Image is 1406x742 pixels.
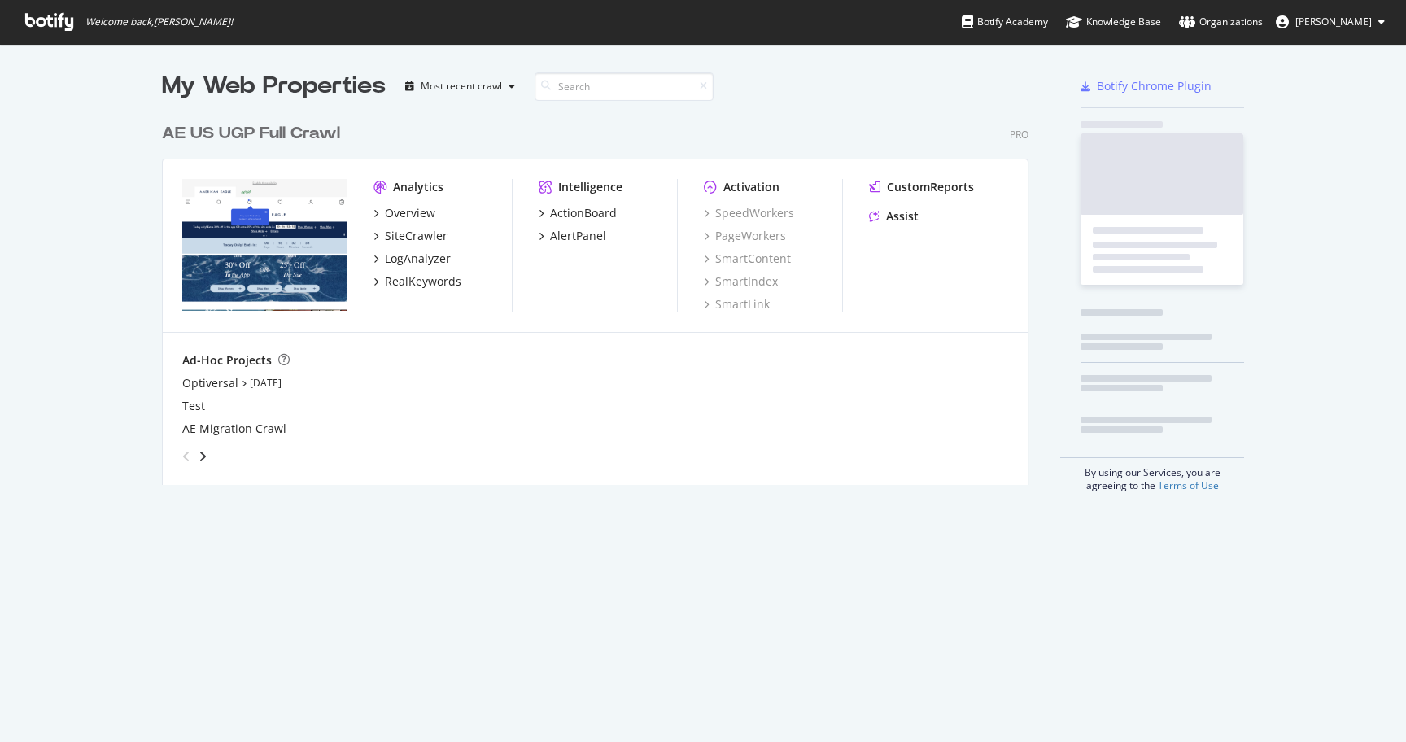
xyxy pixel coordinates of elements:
[421,81,502,91] div: Most recent crawl
[373,205,435,221] a: Overview
[1060,457,1244,492] div: By using our Services, you are agreeing to the
[535,72,714,101] input: Search
[1066,14,1161,30] div: Knowledge Base
[1295,15,1372,28] span: Melanie Vadney
[182,179,347,311] img: www.ae.com
[85,15,233,28] span: Welcome back, [PERSON_NAME] !
[704,273,778,290] a: SmartIndex
[1158,478,1219,492] a: Terms of Use
[182,421,286,437] a: AE Migration Crawl
[385,273,461,290] div: RealKeywords
[373,251,451,267] a: LogAnalyzer
[385,251,451,267] div: LogAnalyzer
[539,205,617,221] a: ActionBoard
[250,376,282,390] a: [DATE]
[162,122,347,146] a: AE US UGP Full Crawl
[558,179,622,195] div: Intelligence
[704,251,791,267] a: SmartContent
[962,14,1048,30] div: Botify Academy
[1010,128,1028,142] div: Pro
[182,398,205,414] a: Test
[704,296,770,312] a: SmartLink
[550,205,617,221] div: ActionBoard
[539,228,606,244] a: AlertPanel
[1179,14,1263,30] div: Organizations
[373,273,461,290] a: RealKeywords
[176,443,197,469] div: angle-left
[887,179,974,195] div: CustomReports
[723,179,779,195] div: Activation
[162,103,1041,485] div: grid
[182,375,238,391] a: Optiversal
[162,70,386,103] div: My Web Properties
[182,352,272,369] div: Ad-Hoc Projects
[1081,78,1212,94] a: Botify Chrome Plugin
[385,228,448,244] div: SiteCrawler
[399,73,522,99] button: Most recent crawl
[197,448,208,465] div: angle-right
[869,208,919,225] a: Assist
[1263,9,1398,35] button: [PERSON_NAME]
[704,205,794,221] a: SpeedWorkers
[162,122,340,146] div: AE US UGP Full Crawl
[869,179,974,195] a: CustomReports
[385,205,435,221] div: Overview
[373,228,448,244] a: SiteCrawler
[704,228,786,244] a: PageWorkers
[1097,78,1212,94] div: Botify Chrome Plugin
[393,179,443,195] div: Analytics
[886,208,919,225] div: Assist
[550,228,606,244] div: AlertPanel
